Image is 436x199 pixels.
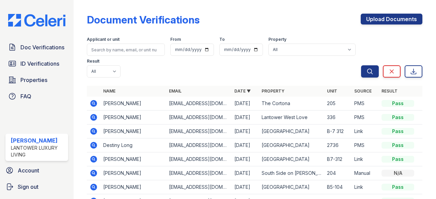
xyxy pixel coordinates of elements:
td: 204 [324,166,352,180]
td: 336 [324,111,352,125]
a: Name [103,88,115,94]
td: Link [352,152,379,166]
td: [EMAIL_ADDRESS][DOMAIN_NAME] [166,111,232,125]
td: [PERSON_NAME] [100,152,166,166]
div: Lantower Luxury Living [11,145,65,158]
div: Pass [381,184,414,190]
td: 205 [324,97,352,111]
td: [DATE] [232,125,259,138]
span: Sign out [18,183,38,191]
div: [PERSON_NAME] [11,136,65,145]
div: Pass [381,142,414,149]
td: PMS [352,138,379,152]
span: Doc Verifications [20,43,64,51]
td: [PERSON_NAME] [100,111,166,125]
a: Property [262,88,284,94]
div: Pass [381,128,414,135]
td: Manual [352,166,379,180]
div: N/A [381,170,414,177]
a: Properties [5,73,68,87]
a: Source [354,88,372,94]
td: [EMAIL_ADDRESS][DOMAIN_NAME] [166,138,232,152]
span: Account [18,166,39,175]
img: CE_Logo_Blue-a8612792a0a2168367f1c8372b55b34899dd931a85d93a1a3d3e32e68fde9ad4.png [3,14,71,27]
td: Destiny Long [100,138,166,152]
span: FAQ [20,92,31,100]
a: ID Verifications [5,57,68,70]
td: [DATE] [232,166,259,180]
td: Link [352,180,379,194]
td: [GEOGRAPHIC_DATA] [259,138,324,152]
td: [PERSON_NAME] [100,125,166,138]
td: B5-104 [324,180,352,194]
a: Doc Verifications [5,40,68,54]
td: [PERSON_NAME] [100,180,166,194]
td: [GEOGRAPHIC_DATA] [259,125,324,138]
td: [EMAIL_ADDRESS][DOMAIN_NAME] [166,180,232,194]
input: Search by name, email, or unit number [87,44,165,56]
a: Sign out [3,180,71,194]
td: Lantower West Love [259,111,324,125]
td: The Cortona [259,97,324,111]
td: [DATE] [232,111,259,125]
span: Properties [20,76,47,84]
a: Email [169,88,182,94]
td: [GEOGRAPHIC_DATA] [259,152,324,166]
td: [DATE] [232,138,259,152]
a: Result [381,88,398,94]
td: [PERSON_NAME] [100,97,166,111]
label: From [170,37,181,42]
a: Account [3,164,71,177]
td: South Side on [PERSON_NAME] [259,166,324,180]
td: B-7 312 [324,125,352,138]
td: [DATE] [232,97,259,111]
label: Applicant or unit [87,37,120,42]
td: [DATE] [232,180,259,194]
td: [GEOGRAPHIC_DATA] [259,180,324,194]
a: Date ▼ [234,88,251,94]
div: Pass [381,100,414,107]
label: Property [268,37,286,42]
td: PMS [352,111,379,125]
div: Pass [381,114,414,121]
td: [EMAIL_ADDRESS][DOMAIN_NAME] [166,125,232,138]
td: PMS [352,97,379,111]
td: [PERSON_NAME] [100,166,166,180]
td: 2736 [324,138,352,152]
td: [DATE] [232,152,259,166]
label: Result [87,59,99,64]
td: Link [352,125,379,138]
td: B7-312 [324,152,352,166]
a: FAQ [5,89,68,103]
label: To [219,37,225,42]
td: [EMAIL_ADDRESS][DOMAIN_NAME] [166,166,232,180]
span: ID Verifications [20,60,59,68]
td: [EMAIL_ADDRESS][DOMAIN_NAME] [166,152,232,166]
a: Upload Documents [361,14,422,24]
div: Pass [381,156,414,163]
td: [EMAIL_ADDRESS][DOMAIN_NAME] [166,97,232,111]
div: Document Verifications [87,14,200,26]
a: Unit [327,88,337,94]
